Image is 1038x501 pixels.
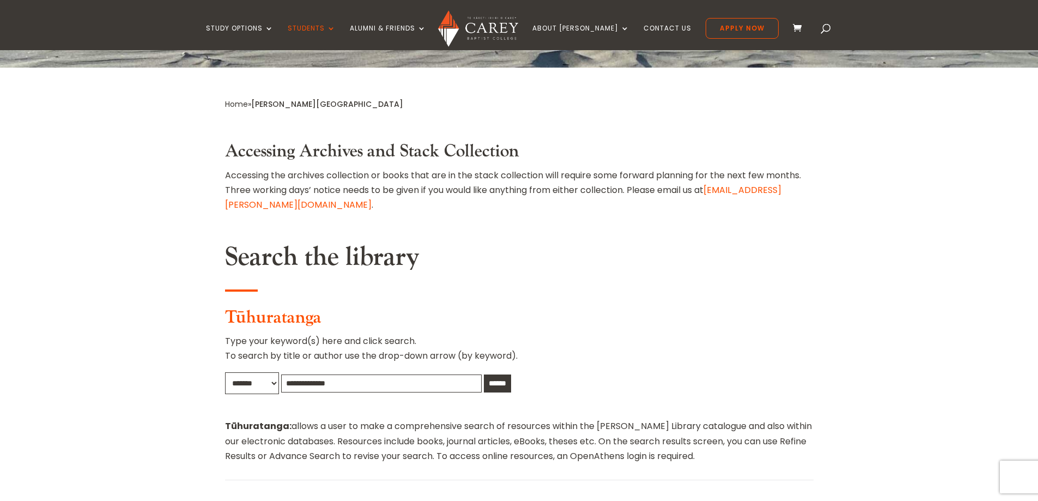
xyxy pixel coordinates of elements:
p: Accessing the archives collection or books that are in the stack collection will require some for... [225,168,814,213]
a: Study Options [206,25,274,50]
p: Type your keyword(s) here and click search. To search by title or author use the drop-down arrow ... [225,334,814,372]
p: allows a user to make a comprehensive search of resources within the [PERSON_NAME] Library catalo... [225,419,814,463]
a: Contact Us [644,25,691,50]
span: [PERSON_NAME][GEOGRAPHIC_DATA] [251,99,403,110]
img: Carey Baptist College [438,10,518,47]
strong: Tūhuratanga: [225,420,292,432]
span: » [225,99,403,110]
a: Home [225,99,248,110]
h2: Search the library [225,242,814,279]
a: Students [288,25,336,50]
a: Alumni & Friends [350,25,426,50]
a: About [PERSON_NAME] [532,25,629,50]
h3: Tūhuratanga [225,307,814,334]
a: Apply Now [706,18,779,39]
h3: Accessing Archives and Stack Collection [225,141,814,167]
